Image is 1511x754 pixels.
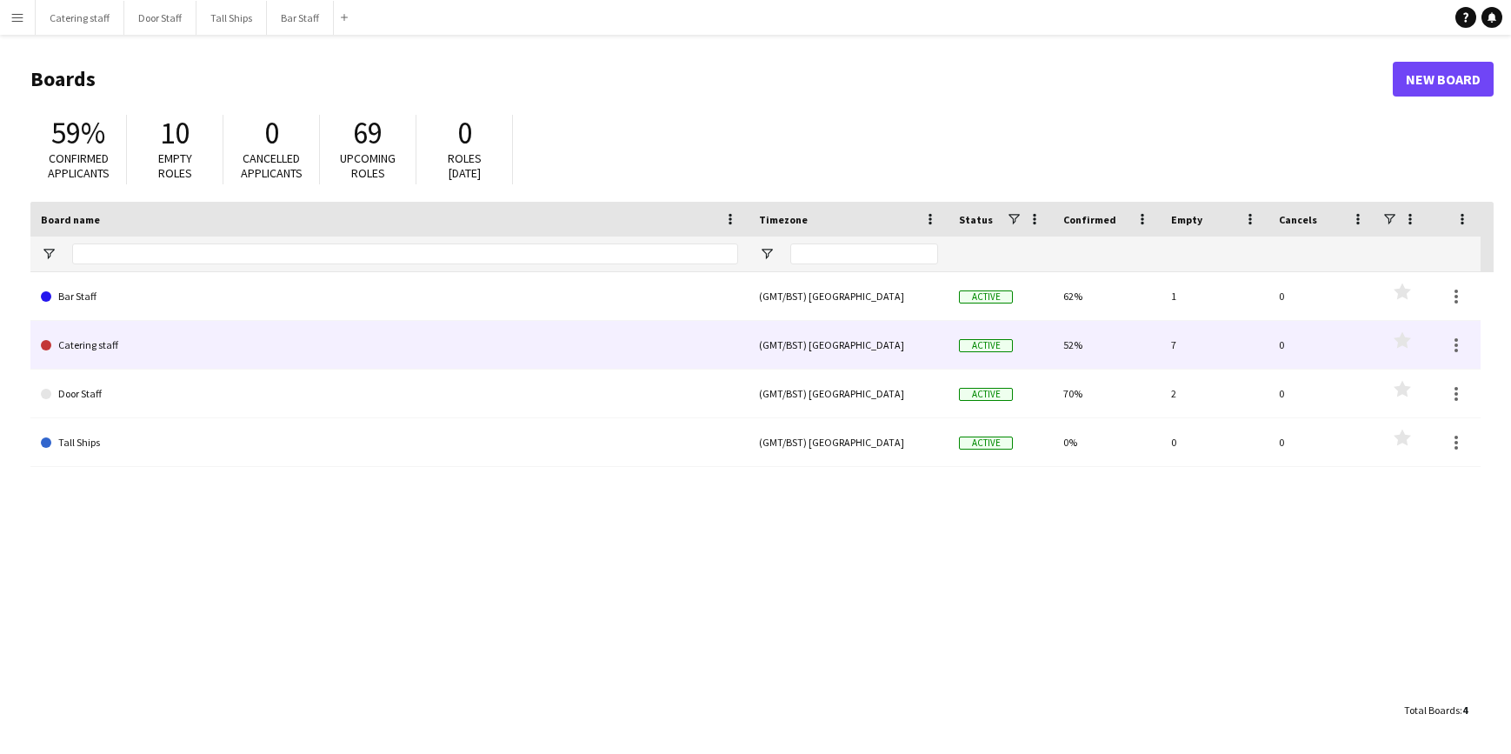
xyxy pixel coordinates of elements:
span: Timezone [759,213,808,226]
span: Active [959,339,1013,352]
span: 69 [353,114,383,152]
span: Board name [41,213,100,226]
a: Bar Staff [41,272,738,321]
span: Active [959,290,1013,304]
button: Open Filter Menu [759,246,775,262]
div: : [1404,693,1468,727]
span: 4 [1462,704,1468,717]
input: Board name Filter Input [72,244,738,264]
div: 62% [1053,272,1161,320]
button: Bar Staff [267,1,334,35]
span: Empty [1171,213,1202,226]
button: Catering staff [36,1,124,35]
h1: Boards [30,66,1393,92]
div: 0 [1268,370,1376,417]
div: (GMT/BST) [GEOGRAPHIC_DATA] [749,418,949,466]
div: 0 [1268,272,1376,320]
button: Tall Ships [196,1,267,35]
div: (GMT/BST) [GEOGRAPHIC_DATA] [749,370,949,417]
a: New Board [1393,62,1494,97]
a: Tall Ships [41,418,738,467]
a: Catering staff [41,321,738,370]
span: 0 [457,114,472,152]
span: Empty roles [158,150,192,181]
div: 7 [1161,321,1268,369]
span: Status [959,213,993,226]
div: 2 [1161,370,1268,417]
span: Upcoming roles [340,150,396,181]
span: 10 [160,114,190,152]
input: Timezone Filter Input [790,244,938,264]
div: 0 [1268,321,1376,369]
button: Door Staff [124,1,196,35]
div: 0 [1268,418,1376,466]
span: Total Boards [1404,704,1460,717]
div: (GMT/BST) [GEOGRAPHIC_DATA] [749,272,949,320]
span: Active [959,437,1013,450]
span: 0 [264,114,279,152]
span: Confirmed [1063,213,1116,226]
span: Roles [DATE] [448,150,482,181]
span: Confirmed applicants [48,150,110,181]
span: Active [959,388,1013,401]
div: 52% [1053,321,1161,369]
a: Door Staff [41,370,738,418]
button: Open Filter Menu [41,246,57,262]
div: 1 [1161,272,1268,320]
span: Cancels [1279,213,1317,226]
div: (GMT/BST) [GEOGRAPHIC_DATA] [749,321,949,369]
div: 0% [1053,418,1161,466]
span: Cancelled applicants [241,150,303,181]
span: 59% [51,114,105,152]
div: 0 [1161,418,1268,466]
div: 70% [1053,370,1161,417]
